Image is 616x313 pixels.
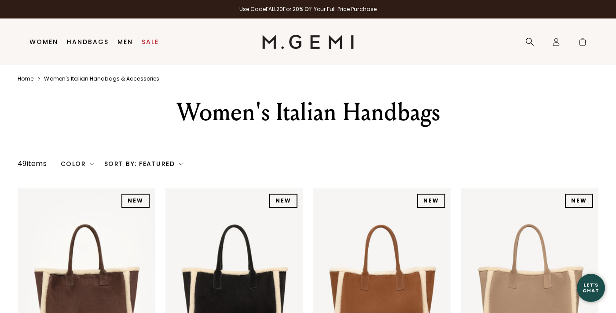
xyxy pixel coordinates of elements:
[145,96,471,128] div: Women's Italian Handbags
[266,5,283,13] strong: FALL20
[61,160,94,167] div: Color
[44,75,159,82] a: Women's italian handbags & accessories
[29,38,58,45] a: Women
[577,282,605,293] div: Let's Chat
[18,75,33,82] a: Home
[262,35,354,49] img: M.Gemi
[18,158,47,169] div: 49 items
[417,194,445,208] div: NEW
[269,194,297,208] div: NEW
[90,162,94,166] img: chevron-down.svg
[104,160,183,167] div: Sort By: Featured
[565,194,593,208] div: NEW
[121,194,150,208] div: NEW
[117,38,133,45] a: Men
[67,38,109,45] a: Handbags
[179,162,183,166] img: chevron-down.svg
[142,38,159,45] a: Sale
